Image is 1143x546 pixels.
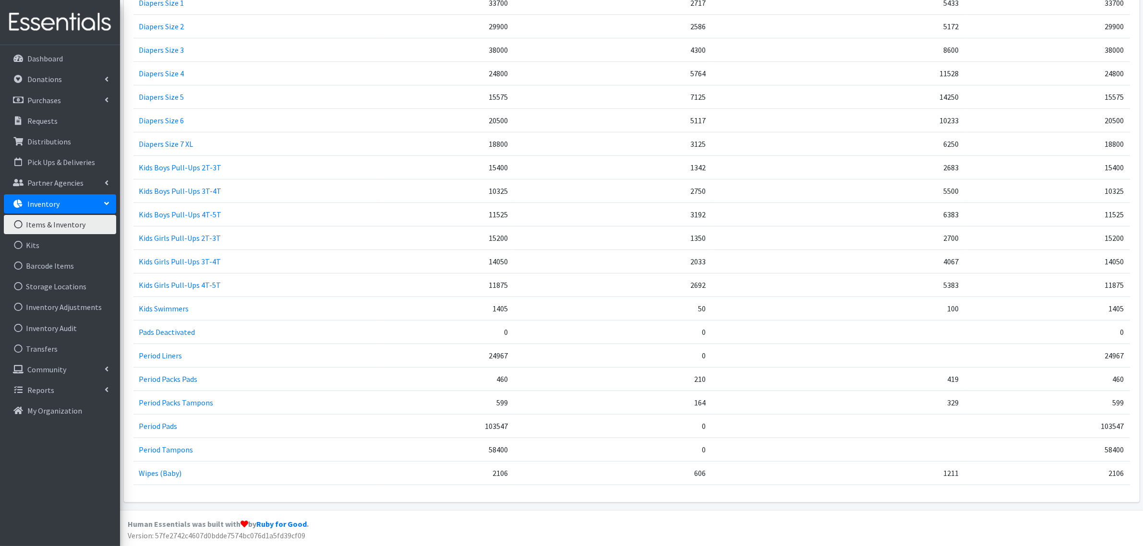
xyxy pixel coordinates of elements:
p: Requests [27,116,58,126]
a: Partner Agencies [4,173,116,192]
td: 24800 [380,61,514,85]
td: 20500 [380,108,514,132]
td: 329 [711,391,965,414]
p: Donations [27,74,62,84]
td: 15575 [380,85,514,108]
td: 1350 [514,226,711,249]
td: 29900 [965,14,1130,38]
td: 606 [514,461,711,485]
td: 164 [514,391,711,414]
td: 103547 [965,414,1130,438]
td: 2586 [514,14,711,38]
td: 58400 [380,438,514,461]
a: Period Tampons [139,445,193,454]
td: 15400 [380,155,514,179]
a: Kids Boys Pull-Ups 4T-5T [139,210,222,219]
td: 2750 [514,179,711,202]
a: Period Packs Tampons [139,398,214,407]
td: 10325 [380,179,514,202]
p: Purchases [27,95,61,105]
td: 8600 [711,38,965,61]
td: 1211 [711,461,965,485]
td: 419 [711,367,965,391]
td: 58400 [965,438,1130,461]
td: 11525 [965,202,1130,226]
td: 460 [380,367,514,391]
td: 0 [514,414,711,438]
td: 1342 [514,155,711,179]
td: 2106 [965,461,1130,485]
a: Diapers Size 6 [139,116,184,125]
a: Diapers Size 2 [139,22,184,31]
td: 103547 [380,414,514,438]
td: 24967 [965,344,1130,367]
td: 3192 [514,202,711,226]
td: 6250 [711,132,965,155]
p: My Organization [27,406,82,415]
td: 18800 [380,132,514,155]
p: Community [27,365,66,374]
td: 2106 [380,461,514,485]
td: 15200 [965,226,1130,249]
td: 14250 [711,85,965,108]
a: Kids Swimmers [139,304,189,313]
p: Dashboard [27,54,63,63]
td: 1405 [965,297,1130,320]
td: 1405 [380,297,514,320]
td: 0 [514,438,711,461]
span: Version: 57fe2742c4607d0bdde7574bc076d1a5fd39cf09 [128,531,305,540]
a: Reports [4,380,116,400]
td: 2683 [711,155,965,179]
td: 10233 [711,108,965,132]
a: Period Liners [139,351,182,360]
td: 50 [514,297,711,320]
td: 7125 [514,85,711,108]
a: Inventory Audit [4,319,116,338]
td: 5764 [514,61,711,85]
a: Pick Ups & Deliveries [4,153,116,172]
td: 2692 [514,273,711,297]
td: 210 [514,367,711,391]
a: Inventory [4,194,116,214]
a: Distributions [4,132,116,151]
td: 24800 [965,61,1130,85]
a: Pads Deactivated [139,327,195,337]
td: 2700 [711,226,965,249]
a: Items & Inventory [4,215,116,234]
p: Distributions [27,137,71,146]
td: 29900 [380,14,514,38]
a: Requests [4,111,116,131]
td: 2033 [514,249,711,273]
td: 6383 [711,202,965,226]
td: 5383 [711,273,965,297]
p: Partner Agencies [27,178,84,188]
a: Dashboard [4,49,116,68]
td: 4300 [514,38,711,61]
td: 10325 [965,179,1130,202]
p: Inventory [27,199,60,209]
td: 0 [514,320,711,344]
a: Community [4,360,116,379]
td: 18800 [965,132,1130,155]
td: 5172 [711,14,965,38]
td: 0 [514,344,711,367]
a: Diapers Size 3 [139,45,184,55]
td: 20500 [965,108,1130,132]
a: Inventory Adjustments [4,297,116,317]
td: 15575 [965,85,1130,108]
td: 11875 [965,273,1130,297]
a: Ruby for Good [256,519,307,529]
td: 24967 [380,344,514,367]
td: 14050 [965,249,1130,273]
a: Kids Girls Pull-Ups 4T-5T [139,280,221,290]
a: My Organization [4,401,116,420]
a: Diapers Size 5 [139,92,184,102]
a: Donations [4,70,116,89]
td: 15200 [380,226,514,249]
td: 0 [965,320,1130,344]
p: Reports [27,385,54,395]
td: 14050 [380,249,514,273]
td: 0 [380,320,514,344]
td: 11525 [380,202,514,226]
a: Period Pads [139,421,178,431]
